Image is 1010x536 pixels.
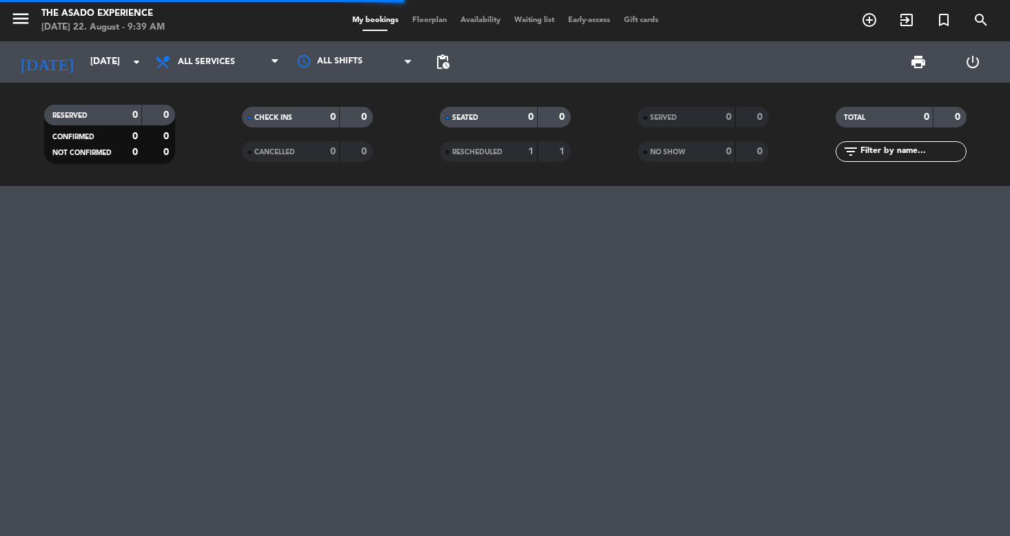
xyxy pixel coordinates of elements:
[945,41,1000,83] div: LOG OUT
[52,150,112,156] span: NOT CONFIRMED
[726,112,731,122] strong: 0
[910,54,927,70] span: print
[936,12,952,28] i: turned_in_not
[650,114,677,121] span: SERVED
[617,17,665,24] span: Gift cards
[345,17,405,24] span: My bookings
[454,17,507,24] span: Availability
[10,8,31,34] button: menu
[842,143,859,160] i: filter_list
[757,112,765,122] strong: 0
[52,134,94,141] span: CONFIRMED
[528,112,534,122] strong: 0
[361,112,370,122] strong: 0
[561,17,617,24] span: Early-access
[41,21,165,34] div: [DATE] 22. August - 9:39 AM
[330,147,336,156] strong: 0
[163,147,172,157] strong: 0
[757,147,765,156] strong: 0
[452,114,478,121] span: SEATED
[964,54,981,70] i: power_settings_new
[559,147,567,156] strong: 1
[52,112,88,119] span: RESERVED
[330,112,336,122] strong: 0
[861,12,878,28] i: add_circle_outline
[405,17,454,24] span: Floorplan
[973,12,989,28] i: search
[254,114,292,121] span: CHECK INS
[452,149,503,156] span: RESCHEDULED
[163,132,172,141] strong: 0
[844,114,865,121] span: TOTAL
[10,8,31,29] i: menu
[507,17,561,24] span: Waiting list
[898,12,915,28] i: exit_to_app
[361,147,370,156] strong: 0
[132,132,138,141] strong: 0
[955,112,963,122] strong: 0
[528,147,534,156] strong: 1
[41,7,165,21] div: The Asado Experience
[132,110,138,120] strong: 0
[128,54,145,70] i: arrow_drop_down
[132,147,138,157] strong: 0
[10,47,83,77] i: [DATE]
[650,149,685,156] span: NO SHOW
[434,54,451,70] span: pending_actions
[859,144,966,159] input: Filter by name...
[924,112,929,122] strong: 0
[559,112,567,122] strong: 0
[726,147,731,156] strong: 0
[178,57,235,67] span: All services
[163,110,172,120] strong: 0
[254,149,295,156] span: CANCELLED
